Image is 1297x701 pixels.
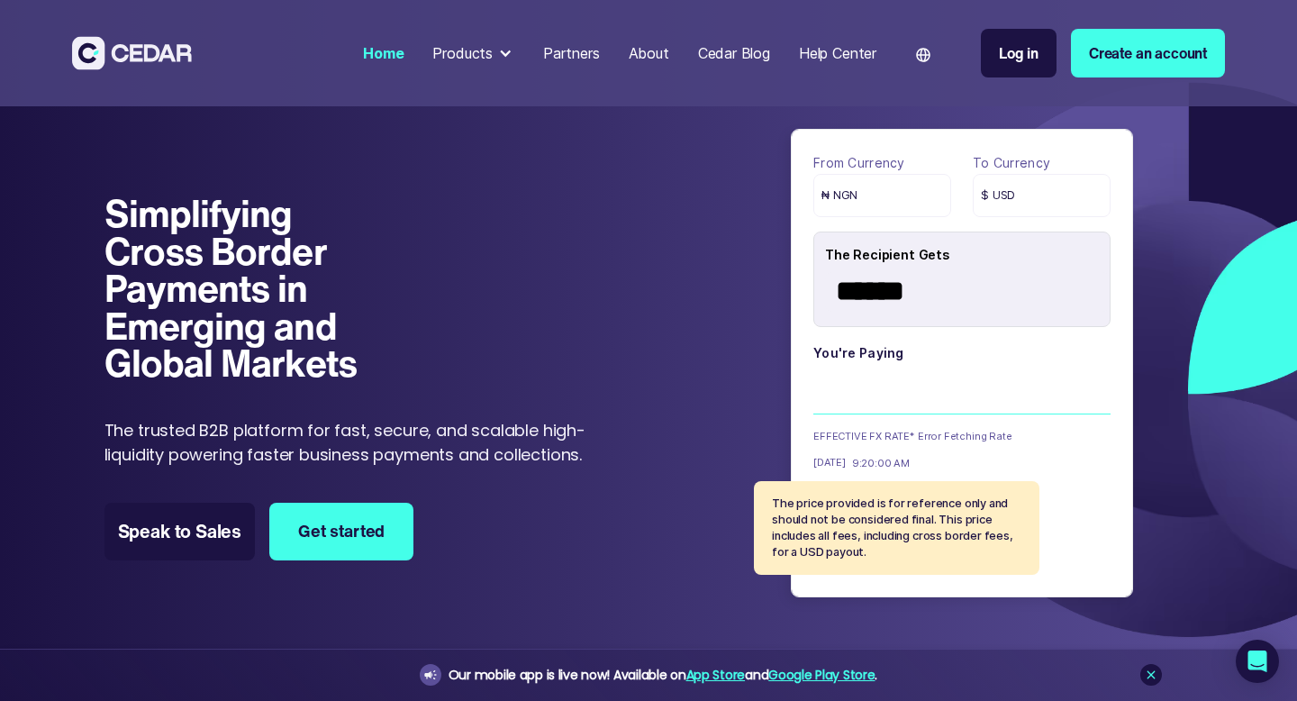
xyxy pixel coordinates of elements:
[432,42,493,64] div: Products
[825,238,1110,272] div: The Recipient Gets
[698,42,770,64] div: Cedar Blog
[543,42,600,64] div: Partners
[536,33,607,73] a: Partners
[1071,29,1225,77] a: Create an account
[813,151,1111,521] form: payField
[686,666,745,684] a: App Store
[621,33,676,73] a: About
[918,429,1053,445] div: Error Fetching Rate
[821,187,857,204] span: ₦ NGN
[813,429,918,443] div: EFFECTIVE FX RATE*
[425,35,522,71] div: Products
[772,496,1021,560] p: The price provided is for reference only and should not be considered final. This price includes ...
[813,456,846,470] div: [DATE]
[981,29,1057,77] a: Log in
[423,668,438,682] img: announcement
[813,341,1111,364] label: You're paying
[973,151,1111,174] label: To currency
[813,151,951,174] label: From currency
[269,503,413,560] a: Get started
[999,42,1039,64] div: Log in
[104,195,399,382] h1: Simplifying Cross Border Payments in Emerging and Global Markets
[768,666,875,684] a: Google Play Store
[846,456,910,470] div: 9:20:00 AM
[104,503,256,560] a: Speak to Sales
[1236,640,1279,683] div: Open Intercom Messenger
[629,42,669,64] div: About
[981,187,1015,204] span: $ USD
[799,42,876,64] div: Help Center
[792,33,884,73] a: Help Center
[449,664,877,687] div: Our mobile app is live now! Available on and .
[104,418,595,467] p: The trusted B2B platform for fast, secure, and scalable high-liquidity powering faster business p...
[363,42,404,64] div: Home
[356,33,411,73] a: Home
[691,33,777,73] a: Cedar Blog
